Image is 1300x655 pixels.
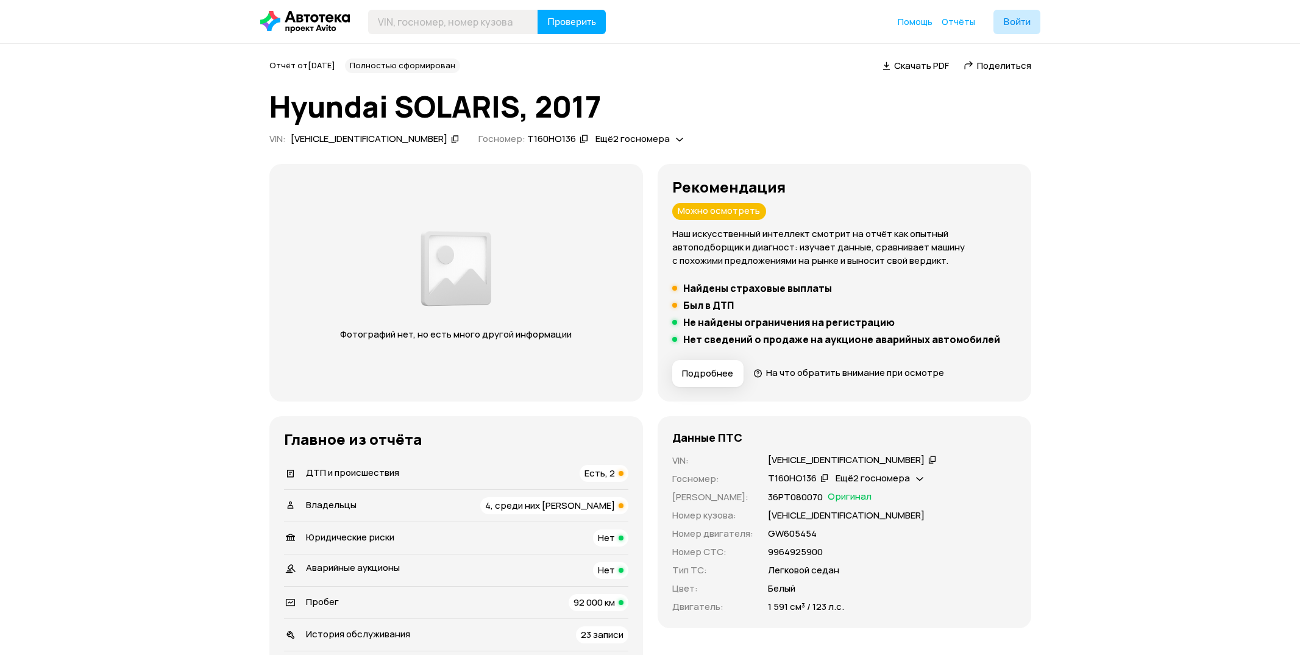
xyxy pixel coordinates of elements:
[306,595,339,608] span: Пробег
[368,10,538,34] input: VIN, госномер, номер кузова
[672,454,753,467] p: VIN :
[766,366,944,379] span: На что обратить внимание при осмотре
[306,466,399,479] span: ДТП и происшествия
[284,431,628,448] h3: Главное из отчёта
[417,224,494,313] img: d89e54fb62fcf1f0.png
[768,600,844,614] p: 1 591 см³ / 123 л.с.
[598,531,615,544] span: Нет
[581,628,623,641] span: 23 записи
[672,431,742,444] h4: Данные ПТС
[672,360,744,387] button: Подробнее
[883,59,949,72] a: Скачать PDF
[584,467,615,480] span: Есть, 2
[672,582,753,595] p: Цвет :
[768,564,839,577] p: Легковой седан
[269,90,1031,123] h1: Hyundai SOLARIS, 2017
[977,59,1031,72] span: Поделиться
[672,509,753,522] p: Номер кузова :
[306,531,394,543] span: Юридические риски
[898,16,932,28] a: Помощь
[485,499,615,512] span: 4, среди них [PERSON_NAME]
[942,16,975,28] a: Отчёты
[768,454,925,467] div: [VEHICLE_IDENTIFICATION_NUMBER]
[828,490,872,504] span: Оригинал
[574,596,615,609] span: 92 000 км
[672,179,1017,196] h3: Рекомендация
[672,490,753,504] p: [PERSON_NAME] :
[329,328,584,341] p: Фотографий нет, но есть много другой информации
[894,59,949,72] span: Скачать PDF
[898,16,932,27] span: Помощь
[768,472,817,485] div: Т160НО136
[768,545,823,559] p: 9964925900
[547,17,596,27] span: Проверить
[683,333,1000,345] h5: Нет сведений о продаже на аукционе аварийных автомобилей
[672,227,1017,267] p: Наш искусственный интеллект смотрит на отчёт как опытный автоподборщик и диагност: изучает данные...
[683,299,734,311] h5: Был в ДТП
[306,628,410,640] span: История обслуживания
[598,564,615,576] span: Нет
[683,282,832,294] h5: Найдены страховые выплаты
[672,203,766,220] div: Можно осмотреть
[269,60,335,71] span: Отчёт от [DATE]
[527,133,576,146] div: Т160НО136
[768,490,823,504] p: 36РТ080070
[753,366,945,379] a: На что обратить внимание при осмотре
[306,561,400,574] span: Аварийные аукционы
[768,527,817,540] p: GW605454
[595,132,670,145] span: Ещё 2 госномера
[942,16,975,27] span: Отчёты
[836,472,910,484] span: Ещё 2 госномера
[683,316,895,328] h5: Не найдены ограничения на регистрацию
[306,498,357,511] span: Владельцы
[1003,17,1031,27] span: Войти
[964,59,1031,72] a: Поделиться
[538,10,606,34] button: Проверить
[345,58,460,73] div: Полностью сформирован
[672,545,753,559] p: Номер СТС :
[672,527,753,540] p: Номер двигателя :
[291,133,447,146] div: [VEHICLE_IDENTIFICATION_NUMBER]
[478,132,525,145] span: Госномер:
[768,509,925,522] p: [VEHICLE_IDENTIFICATION_NUMBER]
[672,472,753,486] p: Госномер :
[768,582,795,595] p: Белый
[682,367,733,380] span: Подробнее
[269,132,286,145] span: VIN :
[993,10,1040,34] button: Войти
[672,600,753,614] p: Двигатель :
[672,564,753,577] p: Тип ТС :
